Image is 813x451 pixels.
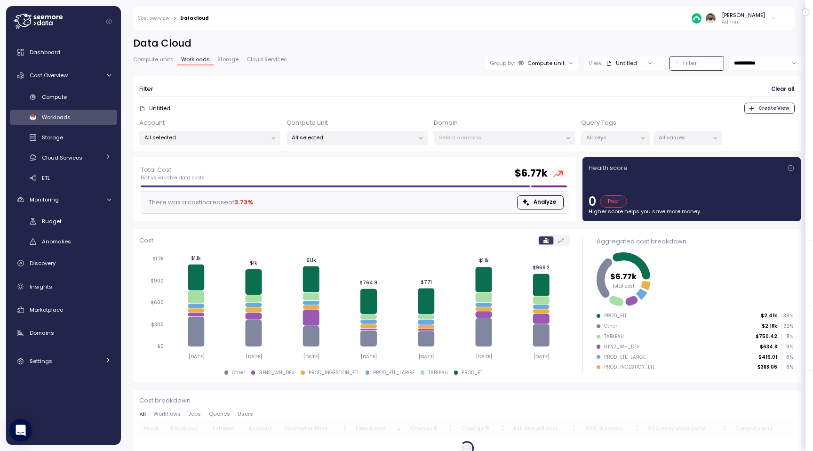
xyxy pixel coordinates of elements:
span: Insights [30,283,52,290]
div: PROD_ETL_LARGE [373,370,414,376]
div: Other [604,323,617,330]
a: Cloud Services [10,150,117,165]
a: Monitoring [10,190,117,209]
p: Higher score helps you save more money [589,208,795,215]
div: GEN2_WH_DEV [259,370,295,376]
p: $750.42 [756,333,777,340]
tspan: [DATE] [246,354,262,360]
div: > [173,16,176,22]
p: Group by: [490,59,515,67]
span: Domains [30,329,54,337]
a: Storage [10,130,117,145]
div: TABLEAU [428,370,448,376]
div: PROD_INGESTION_ETL [604,364,655,370]
div: Compute unit [527,59,565,67]
tspan: Total cost [612,283,635,289]
span: Workflows [153,411,181,417]
span: Dashboard [30,48,60,56]
p: 32 % [781,323,793,330]
tspan: [DATE] [188,354,204,360]
p: Compute unit [287,118,328,128]
div: PROD_ETL [462,370,485,376]
div: PROD_ETL [604,313,627,319]
a: Discovery [10,254,117,273]
p: Filter [139,84,153,94]
tspan: $1.1k [478,258,488,264]
p: View: [589,59,602,67]
div: Data cloud [180,16,208,21]
a: ETL [10,170,117,185]
tspan: $1.1k [191,255,201,261]
span: Clear all [771,83,794,96]
p: 11 % [781,333,793,340]
p: Flat vs variable data costs [141,175,205,181]
p: $388.06 [757,364,777,370]
tspan: [DATE] [476,354,492,360]
p: Admin [722,19,765,25]
p: Untitled [149,105,170,112]
a: Marketplace [10,300,117,319]
p: Select domains [439,134,562,141]
p: All values [659,134,709,141]
div: Aggregated cost breakdown [597,237,793,246]
div: GEN2_WH_DEV [604,344,640,350]
tspan: [DATE] [418,354,434,360]
tspan: [DATE] [533,354,550,360]
tspan: $1k [250,260,257,266]
p: Cost [139,236,153,245]
button: Filter [670,56,724,70]
p: 0 [589,195,596,208]
div: 3.73 % [234,198,253,207]
a: Insights [10,277,117,296]
p: $2.41k [761,313,777,319]
span: Storage [42,134,63,141]
p: All keys [586,134,637,141]
button: Clear all [771,82,795,96]
span: Budget [42,217,62,225]
p: Total Cost [141,165,205,175]
button: Collapse navigation [103,18,115,25]
div: There was a cost increase of [146,198,253,207]
a: Anomalies [10,234,117,250]
p: Cost breakdown [139,396,795,405]
tspan: $6.77k [610,271,637,282]
p: 6 % [781,354,793,361]
tspan: $1.2k [152,256,164,262]
p: Query Tags [581,118,616,128]
p: Domain [434,118,458,128]
span: Discovery [30,259,56,267]
span: Users [238,411,253,417]
div: TABLEAU [604,333,624,340]
tspan: $969.2 [533,265,550,271]
div: PROD_ETL_LARGE [604,354,646,361]
span: Create View [758,103,789,113]
span: Storage [217,57,239,62]
span: Workloads [42,113,71,121]
button: Create View [744,103,795,114]
span: Marketplace [30,306,63,314]
tspan: [DATE] [360,354,377,360]
div: Untitled [606,59,637,67]
img: 687cba7b7af778e9efcde14e.PNG [692,13,701,23]
span: Workloads [181,57,210,62]
tspan: $600 [151,300,164,306]
p: 6 % [781,364,793,370]
span: Cloud Services [42,154,82,161]
a: Cost Overview [10,66,117,85]
p: $2.18k [762,323,777,330]
h2: Data Cloud [133,37,801,50]
span: Jobs [188,411,201,417]
div: [PERSON_NAME] [722,11,765,19]
p: Account [139,118,165,128]
span: Settings [30,357,52,365]
span: Anomalies [42,238,71,245]
h2: $ 6.77k [515,167,548,180]
tspan: $771 [421,279,432,285]
span: Queries [209,411,230,417]
a: Compute [10,89,117,105]
div: Open Intercom Messenger [9,419,32,442]
span: Monitoring [30,196,59,203]
span: Cost Overview [30,72,68,79]
tspan: $1.1k [306,257,316,263]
